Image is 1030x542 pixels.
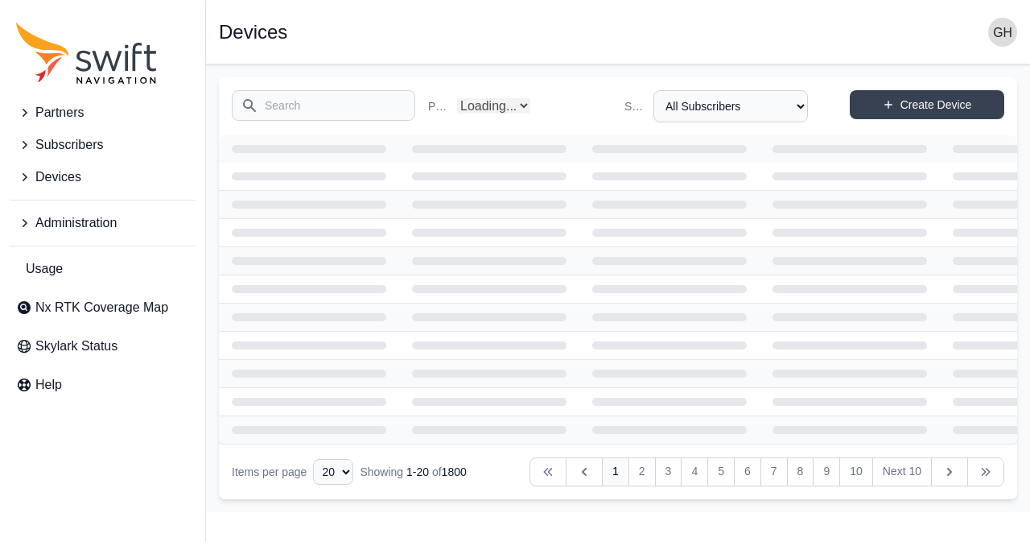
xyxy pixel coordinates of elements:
a: 2 [628,457,656,486]
input: Search [232,90,415,121]
span: Skylark Status [35,337,117,356]
span: Nx RTK Coverage Map [35,298,168,317]
button: Partners [10,97,196,129]
button: Administration [10,207,196,239]
button: Subscribers [10,129,196,161]
h1: Devices [219,23,287,42]
a: Nx RTK Coverage Map [10,292,196,324]
span: 1800 [442,465,467,478]
img: user photo [988,18,1017,47]
span: Administration [35,213,117,233]
span: 1 - 20 [406,465,429,478]
span: Items per page [232,465,307,478]
span: Subscribers [35,135,103,155]
label: Subscriber Name [624,98,647,114]
a: 4 [681,457,708,486]
label: Partner Name [428,98,451,114]
a: 9 [813,457,840,486]
a: 10 [839,457,873,486]
button: Devices [10,161,196,193]
select: Subscriber [653,90,808,122]
a: 7 [760,457,788,486]
span: Devices [35,168,81,187]
nav: Table navigation [219,445,1017,499]
a: 5 [707,457,735,486]
span: Help [35,375,62,395]
a: 1 [602,457,629,486]
span: Usage [26,259,63,279]
a: Create Device [850,90,1004,119]
a: Help [10,369,196,401]
select: Display Limit [313,459,353,485]
a: 6 [734,457,761,486]
a: Usage [10,253,196,285]
a: 8 [787,457,814,486]
span: Partners [35,103,84,122]
div: Showing of [360,464,466,480]
a: Skylark Status [10,330,196,362]
a: Next 10 [872,457,932,486]
a: 3 [655,457,682,486]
